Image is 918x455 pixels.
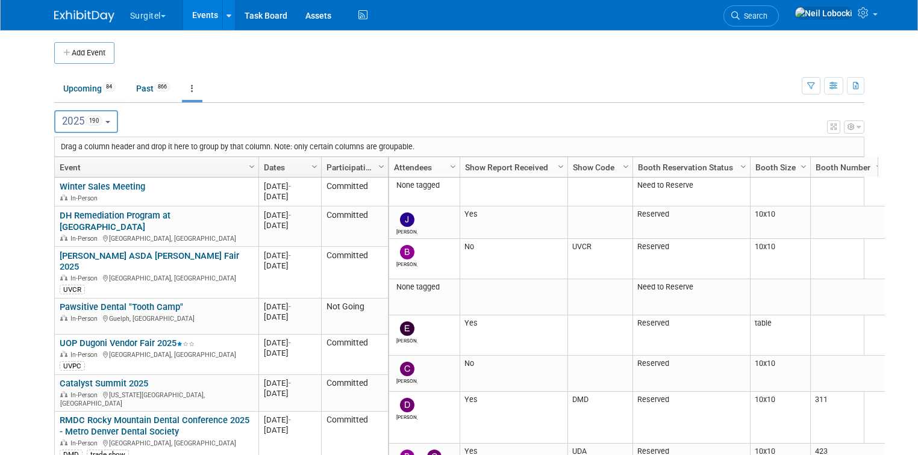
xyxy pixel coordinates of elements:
[60,338,195,348] a: UOP Dugoni Vendor Fair 2025
[394,157,452,178] a: Attendees
[60,361,85,371] div: UVPC
[465,157,560,178] a: Show Report Received
[619,157,632,175] a: Column Settings
[737,157,750,175] a: Column Settings
[55,137,864,156] div: Drag a column header and drop it here to group by that column. Note: only certain columns are gro...
[62,115,103,127] span: 2025
[264,261,316,271] div: [DATE]
[60,349,253,359] div: [GEOGRAPHIC_DATA], [GEOGRAPHIC_DATA]
[400,212,414,227] img: Jeff Robbins
[264,415,316,425] div: [DATE]
[308,157,321,175] a: Column Settings
[310,162,319,172] span: Column Settings
[638,157,742,178] a: Booth Reservation Status
[127,77,180,100] a: Past866
[70,391,101,399] span: In-Person
[60,274,67,280] img: In-Person Event
[60,302,183,312] a: Pawsitive Dental "Tooth Camp"
[321,247,388,299] td: Committed
[264,220,316,231] div: [DATE]
[60,157,251,178] a: Event
[874,162,884,172] span: Column Settings
[396,227,417,235] div: Jeff Robbins
[632,279,750,315] td: Need to Reserve
[376,162,386,172] span: Column Settings
[60,210,170,232] a: DH Remediation Program at [GEOGRAPHIC_DATA]
[554,157,567,175] a: Column Settings
[632,356,750,392] td: Reserved
[460,206,567,239] td: Yes
[60,438,253,448] div: [GEOGRAPHIC_DATA], [GEOGRAPHIC_DATA]
[264,312,316,322] div: [DATE]
[60,391,67,397] img: In-Person Event
[632,239,750,279] td: Reserved
[396,336,417,344] div: Evan Hoyer
[60,378,148,389] a: Catalyst Summit 2025
[70,315,101,323] span: In-Person
[70,235,101,243] span: In-Person
[321,178,388,206] td: Committed
[738,162,748,172] span: Column Settings
[60,315,67,321] img: In-Person Event
[573,157,625,178] a: Show Code
[460,356,567,392] td: No
[264,181,316,191] div: [DATE]
[60,351,67,357] img: In-Person Event
[60,181,145,192] a: Winter Sales Meeting
[567,392,632,444] td: DMD
[289,379,291,388] span: -
[460,239,567,279] td: No
[60,313,253,323] div: Guelph, [GEOGRAPHIC_DATA]
[102,82,116,91] span: 84
[567,239,632,279] td: UVCR
[60,285,85,294] div: UVCR
[400,362,414,376] img: Chris Reidy
[755,157,802,178] a: Booth Size
[872,157,885,175] a: Column Settings
[70,351,101,359] span: In-Person
[60,415,249,437] a: RMDC Rocky Mountain Dental Conference 2025 - Metro Denver Dental Society
[321,335,388,375] td: Committed
[70,274,101,282] span: In-Person
[396,376,417,384] div: Chris Reidy
[54,110,118,133] button: 2025190
[264,157,313,178] a: Dates
[60,235,67,241] img: In-Person Event
[446,157,460,175] a: Column Settings
[321,206,388,247] td: Committed
[264,348,316,358] div: [DATE]
[393,181,455,190] div: None tagged
[460,392,567,444] td: Yes
[247,162,257,172] span: Column Settings
[393,282,455,292] div: None tagged
[264,338,316,348] div: [DATE]
[289,415,291,424] span: -
[750,239,810,279] td: 10x10
[245,157,258,175] a: Column Settings
[460,315,567,356] td: Yes
[326,157,380,178] a: Participation
[70,194,101,202] span: In-Person
[289,338,291,347] span: -
[289,302,291,311] span: -
[632,206,750,239] td: Reserved
[816,157,878,178] a: Booth Number
[60,389,253,407] div: [US_STATE][GEOGRAPHIC_DATA], [GEOGRAPHIC_DATA]
[264,388,316,398] div: [DATE]
[264,250,316,261] div: [DATE]
[60,194,67,200] img: In-Person Event
[264,425,316,435] div: [DATE]
[621,162,631,172] span: Column Settings
[60,233,253,243] div: [GEOGRAPHIC_DATA], [GEOGRAPHIC_DATA]
[740,11,767,20] span: Search
[448,162,458,172] span: Column Settings
[289,182,291,191] span: -
[154,82,170,91] span: 866
[723,5,779,26] a: Search
[400,321,414,336] img: Evan Hoyer
[54,42,114,64] button: Add Event
[799,162,808,172] span: Column Settings
[264,191,316,202] div: [DATE]
[289,211,291,220] span: -
[321,375,388,412] td: Committed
